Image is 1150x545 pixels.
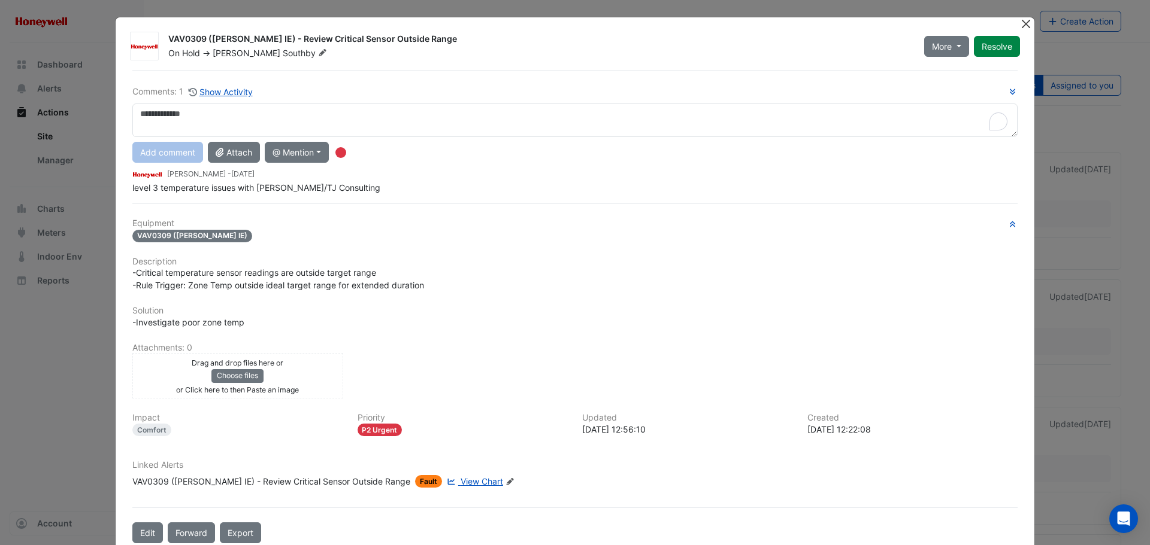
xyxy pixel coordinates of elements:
button: @ Mention [265,142,329,163]
span: -Investigate poor zone temp [132,317,244,327]
button: Choose files [211,369,264,382]
small: [PERSON_NAME] - [167,169,255,179]
span: Fault [415,475,442,488]
div: VAV0309 ([PERSON_NAME] IE) - Review Critical Sensor Outside Range [132,475,410,488]
h6: Description [132,257,1018,267]
div: Comfort [132,424,171,436]
button: Forward [168,522,215,543]
small: or Click here to then Paste an image [176,385,299,394]
small: Drag and drop files here or [192,358,283,367]
button: Close [1019,17,1032,30]
button: Show Activity [188,85,253,99]
h6: Priority [358,413,568,423]
div: Comments: 1 [132,85,253,99]
h6: Impact [132,413,343,423]
h6: Equipment [132,218,1018,229]
span: -> [202,48,210,58]
span: [PERSON_NAME] [213,48,280,58]
img: Honeywell [132,168,162,181]
div: [DATE] 12:22:08 [807,423,1018,436]
span: Southby [283,47,329,59]
h6: Linked Alerts [132,460,1018,470]
span: View Chart [461,476,503,486]
div: Open Intercom Messenger [1109,504,1138,533]
h6: Solution [132,306,1018,316]
div: [DATE] 12:56:10 [582,423,793,436]
img: Honeywell [131,41,158,53]
div: VAV0309 ([PERSON_NAME] IE) - Review Critical Sensor Outside Range [168,33,910,47]
a: View Chart [444,475,503,488]
textarea: To enrich screen reader interactions, please activate Accessibility in Grammarly extension settings [132,103,1018,137]
span: VAV0309 ([PERSON_NAME] IE) [132,230,252,242]
h6: Attachments: 0 [132,343,1018,353]
button: Resolve [974,36,1020,57]
span: More [932,40,952,53]
span: -Critical temperature sensor readings are outside target range -Rule Trigger: Zone Temp outside i... [132,267,424,290]
div: P2 Urgent [358,424,402,436]
button: More [924,36,969,57]
button: Edit [132,522,163,543]
span: 2025-09-23 12:56:08 [231,169,255,178]
h6: Updated [582,413,793,423]
a: Export [220,522,261,543]
h6: Created [807,413,1018,423]
div: Tooltip anchor [335,147,346,158]
button: Attach [208,142,260,163]
fa-icon: Edit Linked Alerts [506,477,515,486]
span: level 3 temperature issues with [PERSON_NAME]/TJ Consulting [132,182,380,193]
span: On Hold [168,48,200,58]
